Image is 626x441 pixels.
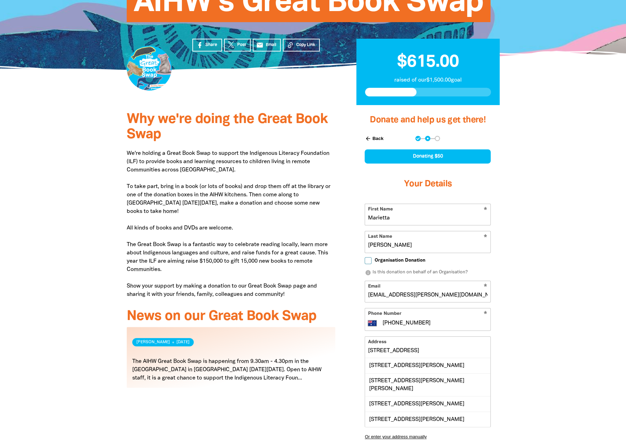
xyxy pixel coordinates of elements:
div: [STREET_ADDRESS][PERSON_NAME] [365,396,490,411]
span: Post [237,42,246,48]
span: Email [266,42,276,48]
span: Share [205,42,217,48]
i: email [256,41,263,49]
a: Share [192,39,222,51]
i: Required [484,311,487,318]
p: raised of our $1,500.00 goal [365,76,491,84]
span: Organisation Donation [374,257,425,264]
a: emailEmail [253,39,281,51]
button: Copy Link [283,39,320,51]
p: We're holding a Great Book Swap to support the Indigenous Literacy Foundation (ILF) to provide bo... [127,149,336,299]
i: info [365,270,371,276]
button: Back [362,133,386,144]
button: Navigate to step 3 of 3 to enter your payment details [435,136,440,141]
span: Why we're doing the Great Book Swap [127,113,328,141]
h3: Your Details [365,170,491,198]
button: Or enter your address manually [365,434,491,439]
div: Donating $50 [365,149,491,163]
input: Organisation Donation [365,257,372,264]
i: arrow_back [365,135,371,142]
div: [STREET_ADDRESS][PERSON_NAME] [365,412,490,427]
span: Donate and help us get there! [370,116,486,124]
p: Is this donation on behalf of an Organisation? [365,269,491,276]
div: [STREET_ADDRESS][PERSON_NAME] [365,358,490,373]
div: Paginated content [127,327,336,396]
div: [STREET_ADDRESS][PERSON_NAME][PERSON_NAME] [365,373,490,396]
a: Post [224,39,251,51]
span: Copy Link [296,42,315,48]
button: Navigate to step 2 of 3 to enter your details [425,136,430,141]
span: $615.00 [397,54,459,70]
h3: News on our Great Book Swap [127,309,336,324]
button: Navigate to step 1 of 3 to enter your donation amount [415,136,421,141]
